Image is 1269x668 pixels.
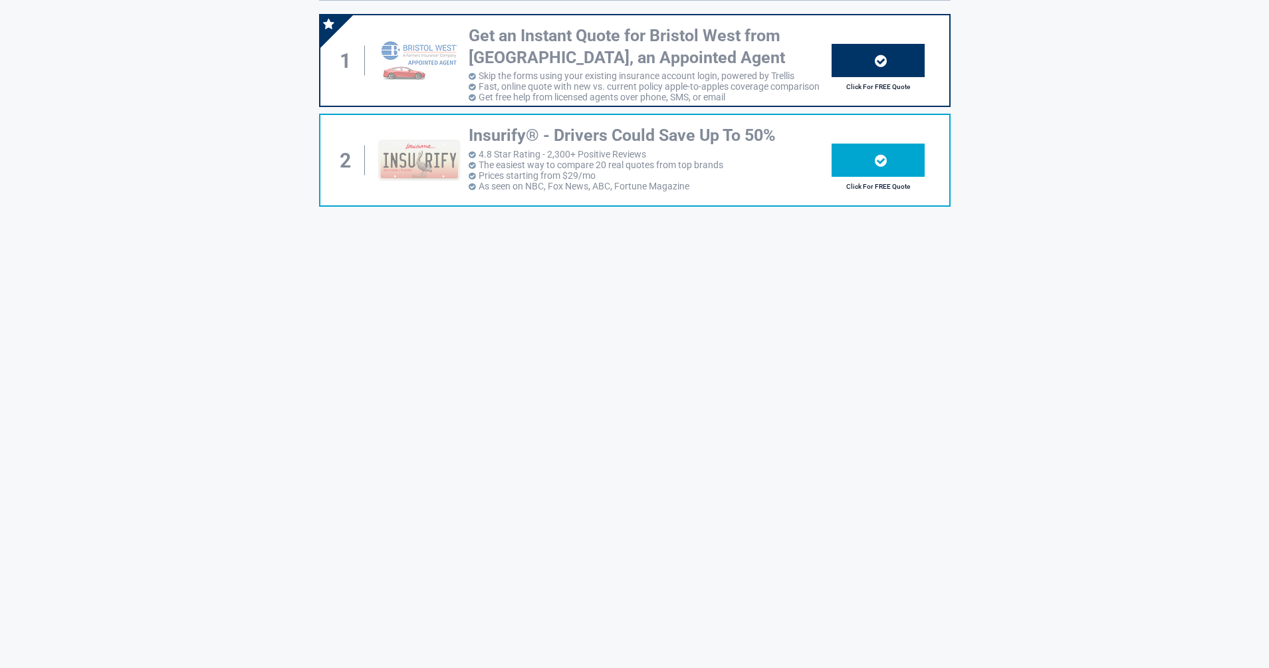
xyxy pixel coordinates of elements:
[376,140,461,181] img: insurify's logo
[469,160,832,170] li: The easiest way to compare 20 real quotes from top brands
[380,38,459,83] img: savvy's logo
[469,25,832,68] h3: Get an Instant Quote for Bristol West from [GEOGRAPHIC_DATA], an Appointed Agent
[469,92,832,102] li: Get free help from licensed agents over phone, SMS, or email
[469,149,832,160] li: 4.8 Star Rating - 2,300+ Positive Reviews
[469,181,832,191] li: As seen on NBC, Fox News, ABC, Fortune Magazine
[334,46,366,76] div: 1
[469,70,832,81] li: Skip the forms using your existing insurance account login, powered by Trellis
[832,183,925,190] h2: Click For FREE Quote
[469,170,832,181] li: Prices starting from $29/mo
[832,83,925,90] h2: Click For FREE Quote
[334,146,366,175] div: 2
[469,81,832,92] li: Fast, online quote with new vs. current policy apple-to-apples coverage comparison
[469,125,832,147] h3: Insurify® - Drivers Could Save Up To 50%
